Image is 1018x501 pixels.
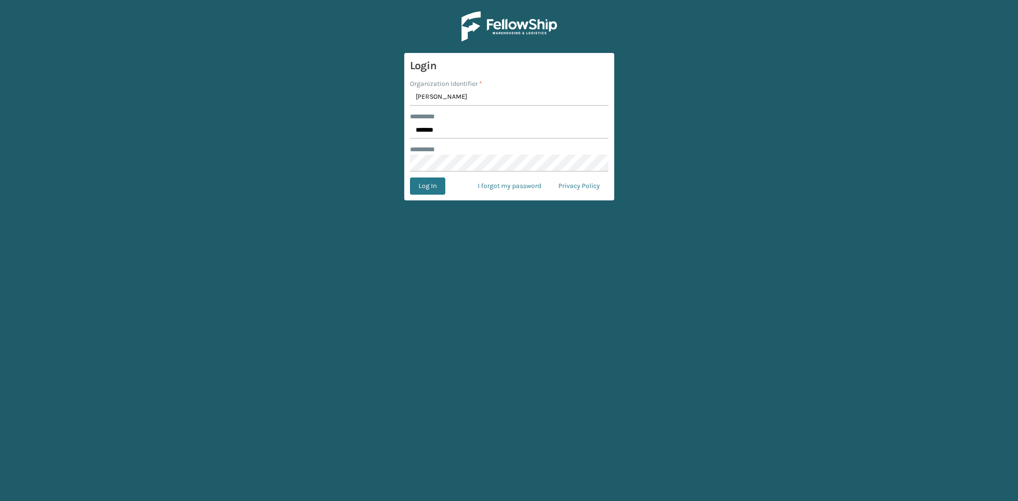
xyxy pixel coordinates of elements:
h3: Login [410,59,609,73]
label: Organization Identifier [410,79,482,89]
img: Logo [462,11,557,42]
a: I forgot my password [469,177,550,195]
button: Log In [410,177,445,195]
a: Privacy Policy [550,177,609,195]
